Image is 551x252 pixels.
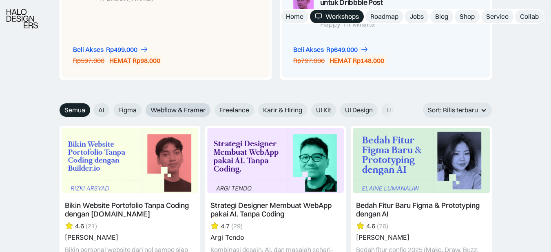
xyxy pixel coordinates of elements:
div: Rp597.000 [73,56,104,65]
div: Sort: Rilis terbaru [423,103,492,118]
a: Service [481,10,513,23]
span: Figma [118,106,137,114]
a: Beli AksesRp499.000 [73,45,148,54]
div: Blog [435,12,448,21]
span: Webflow & Framer [150,106,206,114]
div: Rp649.000 [326,45,358,54]
div: Beli Akses [293,45,324,54]
div: Sort: Rilis terbaru [428,106,478,114]
a: Beli AksesRp649.000 [293,45,369,54]
div: Rp797.000 [293,56,325,65]
div: Happy Tri Miliarta [320,20,434,28]
div: Workshops [325,12,359,21]
div: Home [286,12,303,21]
a: Shop [455,10,480,23]
div: Shop [460,12,475,21]
span: UI Kit [316,106,331,114]
div: Beli Akses [73,45,104,54]
span: Semua [64,106,85,114]
span: AI [98,106,104,114]
a: Roadmap [365,10,403,23]
form: Email Form [60,103,398,117]
div: Roadmap [370,12,398,21]
div: HEMAT Rp148.000 [330,56,384,65]
div: Rp499.000 [106,45,137,54]
a: Jobs [405,10,429,23]
span: UX Design [387,106,417,114]
span: Freelance [219,106,249,114]
span: UI Design [345,106,373,114]
a: Workshops [310,10,364,23]
a: Blog [430,10,453,23]
div: Jobs [410,12,424,21]
div: HEMAT Rp98.000 [109,56,160,65]
a: Home [281,10,308,23]
span: Karir & Hiring [263,106,302,114]
a: Collab [515,10,544,23]
div: Collab [520,12,539,21]
div: Service [486,12,509,21]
